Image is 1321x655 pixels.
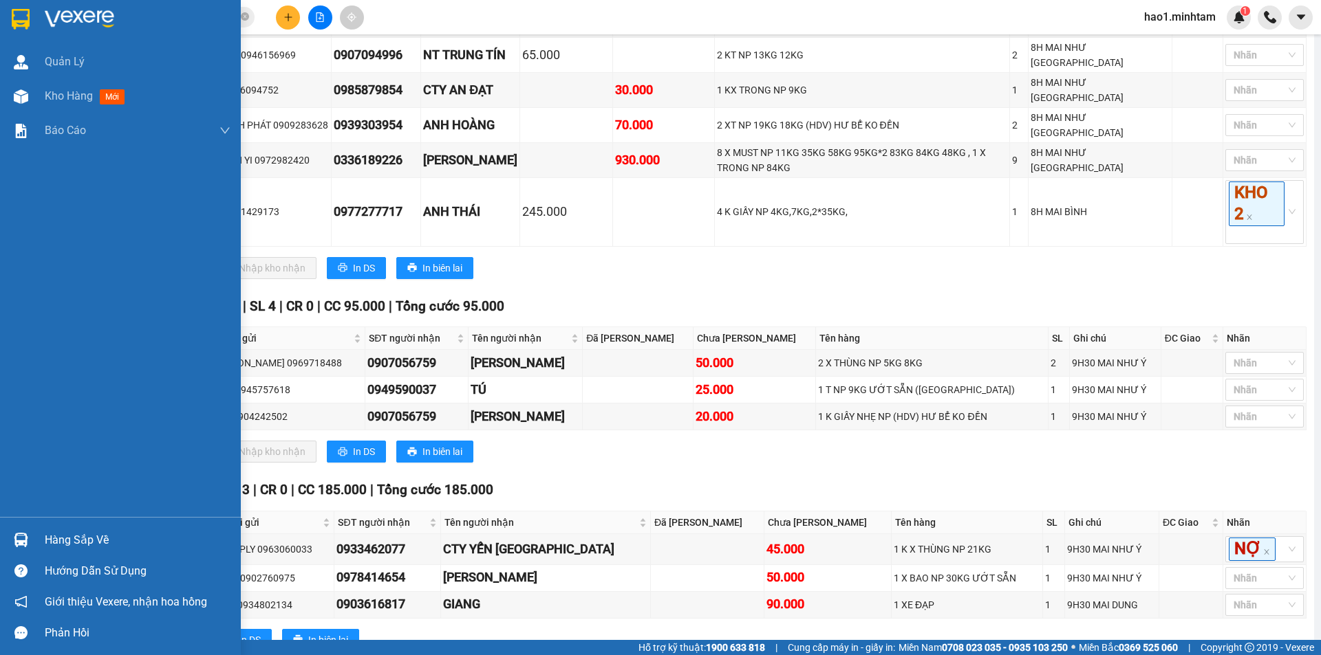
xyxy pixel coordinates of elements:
[353,260,375,276] span: In DS
[282,629,359,651] button: printerIn biên lai
[332,38,421,73] td: 0907094996
[818,409,1046,424] div: 1 K GIẤY NHẸ NP (HDV) HƯ BỂ KO ĐỀN
[211,409,363,424] div: PHÚ 0904242502
[45,53,85,70] span: Quản Lý
[1045,542,1062,557] div: 1
[291,482,294,498] span: |
[45,89,93,102] span: Kho hàng
[1043,511,1065,534] th: SL
[1012,82,1026,98] div: 1
[241,12,249,21] span: close-circle
[1012,47,1026,63] div: 2
[471,353,580,373] div: [PERSON_NAME]
[1133,8,1227,25] span: hao1.minhtam
[423,115,517,135] div: ANH HOÀNG
[12,12,151,43] div: [GEOGRAPHIC_DATA]
[1031,40,1170,70] div: 8H MAI NHƯ [GEOGRAPHIC_DATA]
[338,263,347,274] span: printer
[1245,643,1254,652] span: copyright
[370,482,374,498] span: |
[327,441,386,463] button: printerIn DS
[1051,355,1067,370] div: 2
[443,595,648,614] div: GIANG
[1071,645,1075,650] span: ⚪️
[423,151,517,170] div: [PERSON_NAME]
[253,482,257,498] span: |
[899,640,1068,655] span: Miền Nam
[219,125,230,136] span: down
[396,441,473,463] button: printerIn biên lai
[241,11,249,24] span: close-circle
[332,108,421,143] td: 0939303954
[615,115,712,135] div: 70.000
[775,640,777,655] span: |
[45,122,86,139] span: Báo cáo
[201,118,329,133] div: PHÚ VĨNH PHÁT 0909283628
[334,115,418,135] div: 0939303954
[369,331,454,346] span: SĐT người nhận
[14,595,28,608] span: notification
[441,565,651,592] td: NGỌC THẢO
[214,542,332,557] div: SHOPPLY 0963060033
[334,45,418,65] div: 0907094996
[1072,409,1159,424] div: 9H30 MAI NHƯ Ý
[1243,6,1247,16] span: 1
[161,28,255,45] div: THOA
[441,534,651,564] td: CTY YẾN NGA
[100,89,125,104] span: mới
[1012,118,1026,133] div: 2
[365,377,469,403] td: 0949590037
[279,298,283,314] span: |
[651,511,765,534] th: Đã [PERSON_NAME]
[764,511,891,534] th: Chưa [PERSON_NAME]
[1119,642,1178,653] strong: 0369 525 060
[334,592,441,619] td: 0903616817
[332,178,421,246] td: 0977277717
[1051,409,1067,424] div: 1
[365,350,469,377] td: 0907056759
[14,626,28,639] span: message
[250,298,276,314] span: SL 4
[10,87,153,118] div: 30.000
[766,568,888,587] div: 50.000
[213,629,272,651] button: printerIn DS
[423,80,517,100] div: CTY AN ĐẠT
[336,540,438,559] div: 0933462077
[696,407,814,426] div: 20.000
[377,482,493,498] span: Tổng cước 185.000
[1233,11,1245,23] img: icon-new-feature
[696,380,814,399] div: 25.000
[45,623,230,643] div: Phản hồi
[12,12,33,26] span: Gửi:
[1246,214,1253,221] span: close
[443,568,648,587] div: [PERSON_NAME]
[788,640,895,655] span: Cung cấp máy in - giấy in:
[1067,597,1157,612] div: 9H30 MAI DUNG
[444,515,636,530] span: Tên người nhận
[283,12,293,22] span: plus
[892,511,1043,534] th: Tên hàng
[215,515,320,530] span: Người gửi
[213,257,316,279] button: downloadNhập kho nhận
[441,592,651,619] td: GIANG
[1263,548,1270,555] span: close
[214,570,332,586] div: THỦY 0902760975
[298,482,367,498] span: CC 185.000
[293,634,303,645] span: printer
[161,12,255,28] div: Bến Tre
[367,407,466,426] div: 0907056759
[1229,537,1276,560] span: NỢ
[766,595,888,614] div: 90.000
[1067,542,1157,557] div: 9H30 MAI NHƯ Ý
[1031,110,1170,140] div: 8H MAI NHƯ [GEOGRAPHIC_DATA]
[45,561,230,581] div: Hướng dẫn sử dụng
[696,353,814,373] div: 50.000
[421,73,520,108] td: CTY AN ĐẠT
[469,350,583,377] td: ANH HẢI
[389,298,392,314] span: |
[522,202,610,221] div: 245.000
[1295,11,1307,23] span: caret-down
[1031,75,1170,105] div: 8H MAI NHƯ [GEOGRAPHIC_DATA]
[717,118,1008,133] div: 2 XT NP 19KG 18KG (HDV) HƯ BỂ KO ĐỀN
[367,380,466,399] div: 0949590037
